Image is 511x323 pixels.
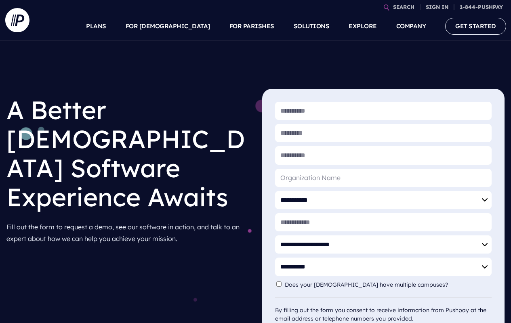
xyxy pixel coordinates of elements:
[275,298,492,323] div: By filling out the form you consent to receive information from Pushpay at the email address or t...
[86,12,106,40] a: PLANS
[275,169,492,187] input: Organization Name
[294,12,330,40] a: SOLUTIONS
[229,12,274,40] a: FOR PARISHES
[126,12,210,40] a: FOR [DEMOGRAPHIC_DATA]
[6,89,249,218] h1: A Better [DEMOGRAPHIC_DATA] Software Experience Awaits
[349,12,377,40] a: EXPLORE
[6,218,249,248] p: Fill out the form to request a demo, see our software in action, and talk to an expert about how ...
[396,12,426,40] a: COMPANY
[285,281,452,288] label: Does your [DEMOGRAPHIC_DATA] have multiple campuses?
[445,18,506,34] a: GET STARTED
